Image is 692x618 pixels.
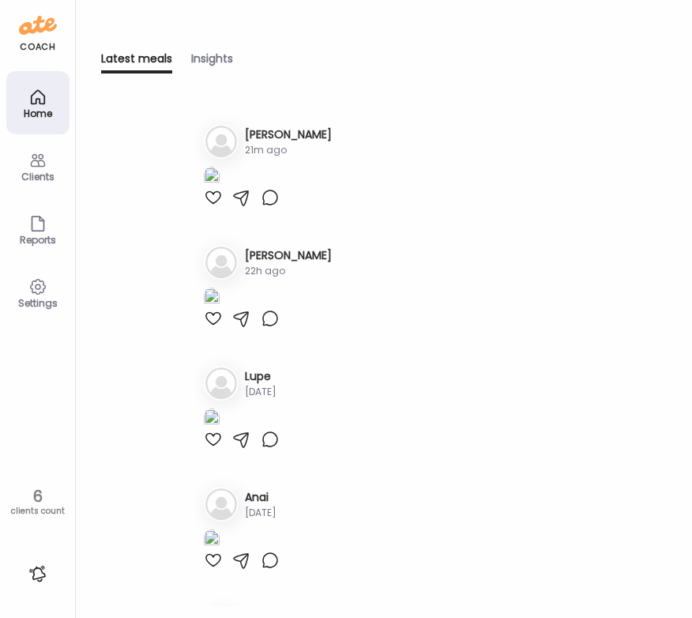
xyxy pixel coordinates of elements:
img: bg-avatar-default.svg [205,126,237,157]
img: bg-avatar-default.svg [205,367,237,399]
div: Reports [9,235,66,245]
div: Latest meals [101,51,172,73]
div: 6 [6,487,70,506]
img: ate [19,13,57,38]
img: images%2FRHCXIxMrerc6tf8VC2cVkFzlZX02%2FGKZrIKbjibwlArkcTWjh%2FZavRrhL45ZecDBHdQoJs_1080 [204,167,220,188]
img: bg-avatar-default.svg [205,247,237,278]
div: [DATE] [245,385,276,399]
img: images%2F5lleZRW5q1M0iNI0jrpc4VvoylA3%2F9rYgHHvF1BJWYTfxVDrE%2FdP7qAtcGah1X998vKAXi_1080 [204,409,220,430]
div: Insights [191,51,233,73]
h3: [PERSON_NAME] [245,247,332,264]
div: clients count [6,506,70,517]
h3: Anai [245,489,276,506]
img: bg-avatar-default.svg [205,488,237,520]
h3: Lupe [245,368,276,385]
img: images%2Fv8qp90T6dEYQQ30tDJXlx95TFI23%2F4Q0sRe5yPJsYlqTxDJLn%2Fsn6MD4ZM74bZf27PZnvy_1080 [204,529,220,551]
div: 21m ago [245,143,332,157]
div: Clients [9,171,66,182]
div: [DATE] [245,506,276,520]
div: coach [20,40,55,54]
div: Settings [9,298,66,308]
h3: [PERSON_NAME] [245,126,332,143]
div: 22h ago [245,264,332,278]
div: Home [9,108,66,119]
img: images%2FkYXHKAXPO7XNd4btwwdq6D5GkOY2%2FsW0RXs7MwKTMiffmD7Ai%2FrAdU9WSF4G1BLj1YWoFo_1080 [204,288,220,309]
